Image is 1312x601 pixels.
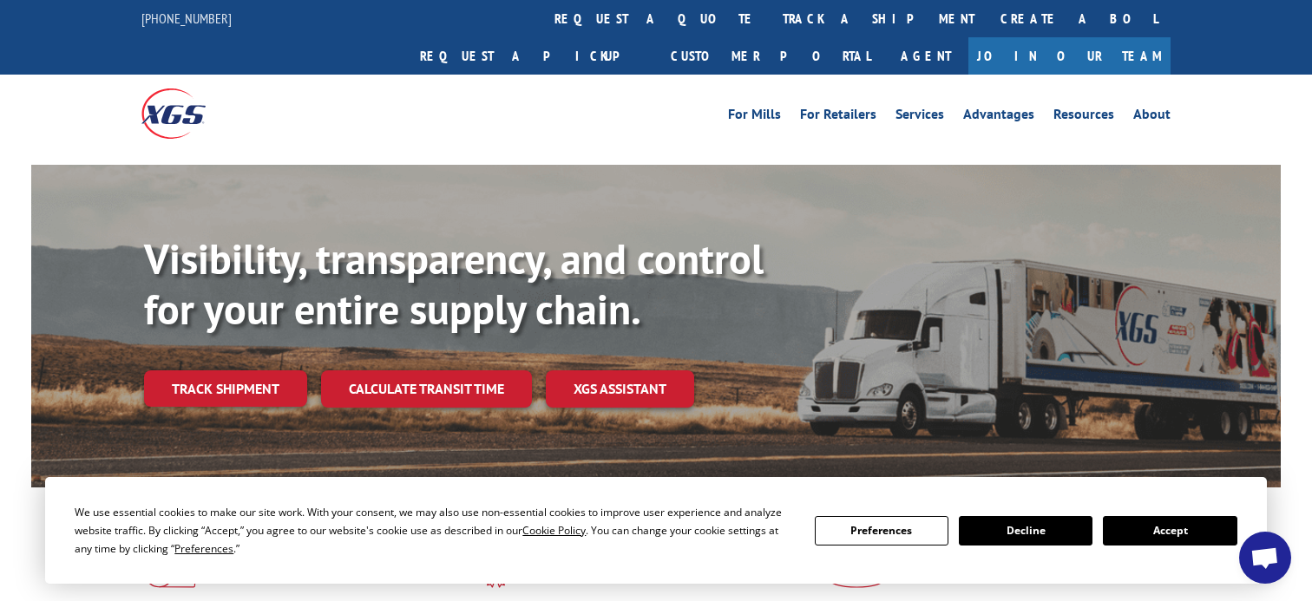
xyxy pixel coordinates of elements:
[141,10,232,27] a: [PHONE_NUMBER]
[959,516,1092,545] button: Decline
[546,370,694,408] a: XGS ASSISTANT
[75,503,793,558] div: We use essential cookies to make our site work. With your consent, we may also use non-essential ...
[1053,108,1114,127] a: Resources
[1103,516,1237,545] button: Accept
[1239,532,1291,584] a: Open chat
[968,37,1171,75] a: Join Our Team
[144,232,764,336] b: Visibility, transparency, and control for your entire supply chain.
[963,108,1034,127] a: Advantages
[45,477,1267,584] div: Cookie Consent Prompt
[800,108,876,127] a: For Retailers
[728,108,781,127] a: For Mills
[895,108,944,127] a: Services
[815,516,948,545] button: Preferences
[658,37,883,75] a: Customer Portal
[1133,108,1171,127] a: About
[407,37,658,75] a: Request a pickup
[522,523,586,538] span: Cookie Policy
[144,370,307,407] a: Track shipment
[174,541,233,556] span: Preferences
[321,370,532,408] a: Calculate transit time
[883,37,968,75] a: Agent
